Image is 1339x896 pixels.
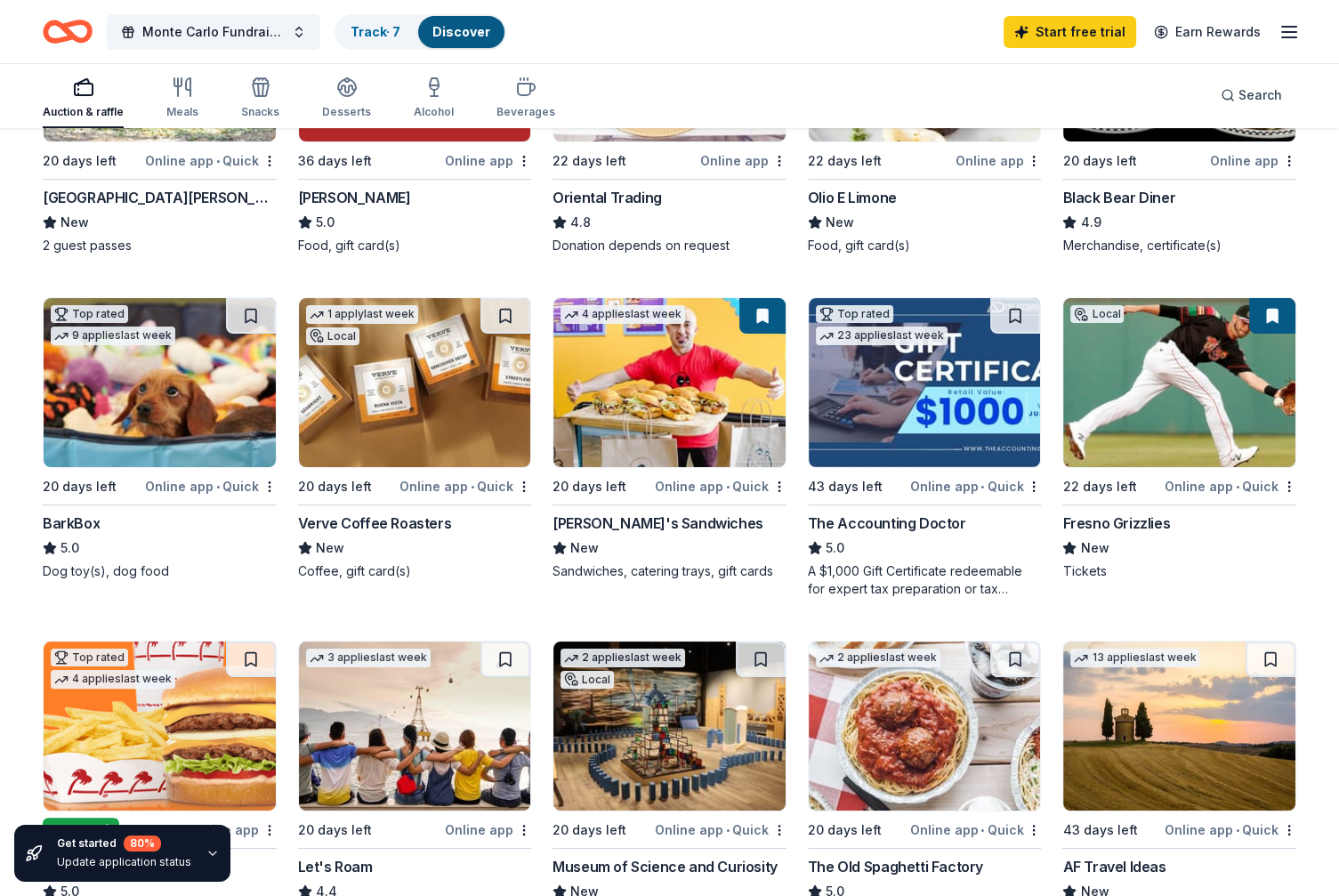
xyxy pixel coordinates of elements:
[826,537,844,559] span: 5.0
[909,819,1041,841] div: Online app Quick
[414,105,454,119] div: Alcohol
[322,69,371,128] button: Desserts
[57,835,191,852] div: Get started
[43,513,100,534] div: BarkBox
[414,69,454,128] button: Alcohol
[570,537,599,559] span: New
[561,305,685,324] div: 4 applies last week
[1062,513,1170,534] div: Fresno Grizzlies
[826,212,854,233] span: New
[43,237,277,254] div: 2 guest passes
[700,149,786,172] div: Online app
[298,562,532,580] div: Coffee, gift card(s)
[1165,475,1296,497] div: Online app Quick
[322,105,371,119] div: Desserts
[1062,819,1137,841] div: 43 days left
[816,327,948,345] div: 23 applies last week
[1063,298,1295,467] img: Image for Fresno Grizzlies
[57,855,191,869] div: Update application status
[553,187,662,208] div: Oriental Trading
[1062,476,1136,497] div: 22 days left
[60,212,89,233] span: New
[561,649,685,667] div: 2 applies last week
[561,671,614,689] div: Local
[808,562,1042,598] div: A $1,000 Gift Certificate redeemable for expert tax preparation or tax resolution services—recipi...
[808,150,882,172] div: 22 days left
[808,513,966,534] div: The Accounting Doctor
[60,537,79,559] span: 5.0
[1063,642,1295,811] img: Image for AF Travel Ideas
[816,305,893,323] div: Top rated
[1236,480,1239,494] span: •
[808,856,983,877] div: The Old Spaghetti Factory
[808,476,883,497] div: 43 days left
[1080,537,1109,559] span: New
[1143,16,1271,48] a: Earn Rewards
[445,149,531,172] div: Online app
[306,305,418,324] div: 1 apply last week
[44,298,276,467] img: Image for BarkBox
[43,187,277,208] div: [GEOGRAPHIC_DATA][PERSON_NAME]
[553,562,786,580] div: Sandwiches, catering trays, gift cards
[216,480,220,494] span: •
[553,237,786,254] div: Donation depends on request
[145,149,277,172] div: Online app Quick
[107,14,320,50] button: Monte Carlo Fundraiser Event
[298,187,411,208] div: [PERSON_NAME]
[298,513,452,534] div: Verve Coffee Roasters
[351,24,400,39] a: Track· 7
[399,475,531,497] div: Online app Quick
[1165,819,1296,841] div: Online app Quick
[1080,212,1101,233] span: 4.9
[808,819,882,841] div: 20 days left
[1070,305,1124,323] div: Local
[43,562,277,580] div: Dog toy(s), dog food
[808,187,897,208] div: Olio E Limone
[1062,297,1296,580] a: Image for Fresno GrizzliesLocal22 days leftOnline app•QuickFresno GrizzliesNewTickets
[553,819,626,841] div: 20 days left
[306,327,359,345] div: Local
[43,150,117,172] div: 20 days left
[316,212,335,233] span: 5.0
[553,298,786,467] img: Image for Ike's Sandwiches
[145,475,277,497] div: Online app Quick
[1206,77,1296,113] button: Search
[980,480,984,494] span: •
[496,69,555,128] button: Beverages
[553,476,626,497] div: 20 days left
[166,69,198,128] button: Meals
[298,237,532,254] div: Food, gift card(s)
[43,69,124,128] button: Auction & raffle
[298,150,372,172] div: 36 days left
[980,823,984,837] span: •
[553,513,763,534] div: [PERSON_NAME]'s Sandwiches
[726,823,730,837] span: •
[1062,856,1166,877] div: AF Travel Ideas
[808,237,1042,254] div: Food, gift card(s)
[655,819,786,841] div: Online app Quick
[44,642,276,811] img: Image for In-N-Out
[124,835,161,852] div: 80 %
[299,642,531,811] img: Image for Let's Roam
[445,819,531,841] div: Online app
[216,154,220,168] span: •
[655,475,786,497] div: Online app Quick
[553,856,778,877] div: Museum of Science and Curiosity
[316,537,344,559] span: New
[51,305,128,323] div: Top rated
[570,212,591,233] span: 4.8
[51,327,175,345] div: 9 applies last week
[298,856,373,877] div: Let's Roam
[1236,823,1239,837] span: •
[335,14,506,50] button: Track· 7Discover
[43,476,117,497] div: 20 days left
[306,649,431,667] div: 3 applies last week
[1062,187,1175,208] div: Black Bear Diner
[955,149,1041,172] div: Online app
[1004,16,1136,48] a: Start free trial
[298,297,532,580] a: Image for Verve Coffee Roasters1 applylast weekLocal20 days leftOnline app•QuickVerve Coffee Roas...
[1070,649,1199,667] div: 13 applies last week
[553,297,786,580] a: Image for Ike's Sandwiches4 applieslast week20 days leftOnline app•Quick[PERSON_NAME]'s Sandwiche...
[1062,237,1296,254] div: Merchandise, certificate(s)
[809,298,1041,467] img: Image for The Accounting Doctor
